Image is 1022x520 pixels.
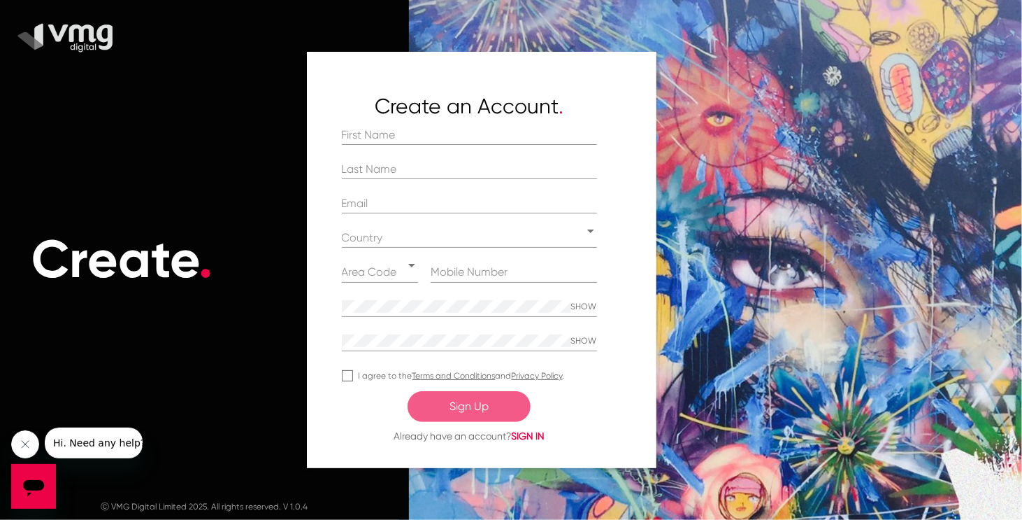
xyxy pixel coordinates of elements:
[342,265,397,279] span: Area Code
[559,94,563,118] span: .
[342,94,621,119] h5: Create an Account
[342,266,419,279] mat-select: Area Code
[342,232,597,244] mat-select: Country
[45,428,143,458] iframe: Message from company
[511,430,545,442] span: SIGN IN
[11,430,39,458] iframe: Close message
[342,129,597,141] input: First Name
[11,464,56,509] iframe: Button to launch messaging window
[431,266,596,279] input: Mobile Number
[8,10,101,21] span: Hi. Need any help?
[571,332,597,351] button: Hide password
[408,391,531,422] button: Sign Up
[342,429,597,444] p: Already have an account?
[342,163,597,176] input: Last Name
[571,297,597,317] button: Hide password
[412,371,496,381] a: Terms and Conditions
[199,227,213,291] span: .
[359,367,565,384] span: I agree to the and .
[342,231,383,244] span: Country
[512,371,563,381] a: Privacy Policy
[342,197,597,210] input: Email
